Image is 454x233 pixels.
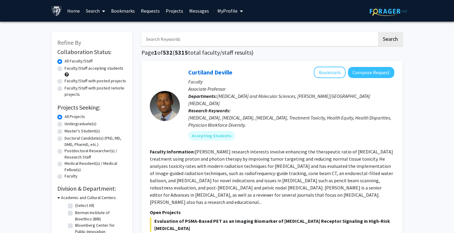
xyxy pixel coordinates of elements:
[188,78,394,85] p: Faculty
[65,160,126,173] label: Medical Resident(s) / Medical Fellow(s)
[65,135,126,148] label: Doctoral Candidate(s) (PhD, MD, DMD, PharmD, etc.)
[188,107,231,113] b: Research Keywords:
[378,32,403,46] button: Search
[175,49,188,56] span: 5315
[163,0,186,21] a: Projects
[64,0,83,21] a: Home
[150,149,195,155] b: Faculty Information:
[75,210,125,222] label: Berman Institute of Bioethics (BIB)
[65,148,126,160] label: Postdoctoral Researcher(s) / Research Staff
[370,7,407,16] img: ForagerOne Logo
[150,217,394,232] span: Evaluation of PSMA-Based PET as an Imaging Biomarker of [MEDICAL_DATA] Receptor Signaling in High...
[61,195,116,201] h3: Academic and Cultural Centers
[217,8,238,14] span: My Profile
[314,67,346,78] button: Add Curtiland Deville to Bookmarks
[108,0,138,21] a: Bookmarks
[141,49,403,56] h1: Page of ( total faculty/staff results)
[65,78,126,84] label: Faculty/Staff with posted projects
[5,206,26,228] iframe: Chat
[57,48,126,56] h2: Collaboration Status:
[188,93,217,99] b: Departments:
[65,173,77,179] label: Faculty
[65,65,123,71] label: Faculty/Staff accepting students
[65,128,100,134] label: Master's Student(s)
[57,39,81,46] span: Refine By
[186,0,212,21] a: Messages
[51,6,62,16] img: Johns Hopkins University Logo
[65,58,92,64] label: All Faculty/Staff
[150,209,394,216] p: Open Projects
[57,185,126,192] h2: Division & Department:
[188,85,394,92] p: Associate Professor
[188,68,232,76] a: Curtiland Deville
[150,149,393,205] fg-read-more: [PERSON_NAME] research interests involve enhancing the therapeutic ratio of [MEDICAL_DATA] treatm...
[83,0,108,21] a: Search
[163,49,173,56] span: 532
[188,93,370,106] span: [MEDICAL_DATA] and Molecular Sciences, [PERSON_NAME][GEOGRAPHIC_DATA][MEDICAL_DATA]
[57,104,126,111] h2: Projects Seeking:
[65,113,85,120] label: All Projects
[75,202,94,209] label: (Select All)
[65,85,126,98] label: Faculty/Staff with posted remote projects
[138,0,163,21] a: Requests
[348,67,394,78] button: Compose Request to Curtiland Deville
[65,121,96,127] label: Undergraduate(s)
[141,32,377,46] input: Search Keywords
[154,49,157,56] span: 1
[188,131,235,141] mat-chip: Accepting Students
[188,114,394,129] div: [MEDICAL_DATA], [MEDICAL_DATA], [MEDICAL_DATA], Treatment Toxicity, Health Equity, Health Dispari...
